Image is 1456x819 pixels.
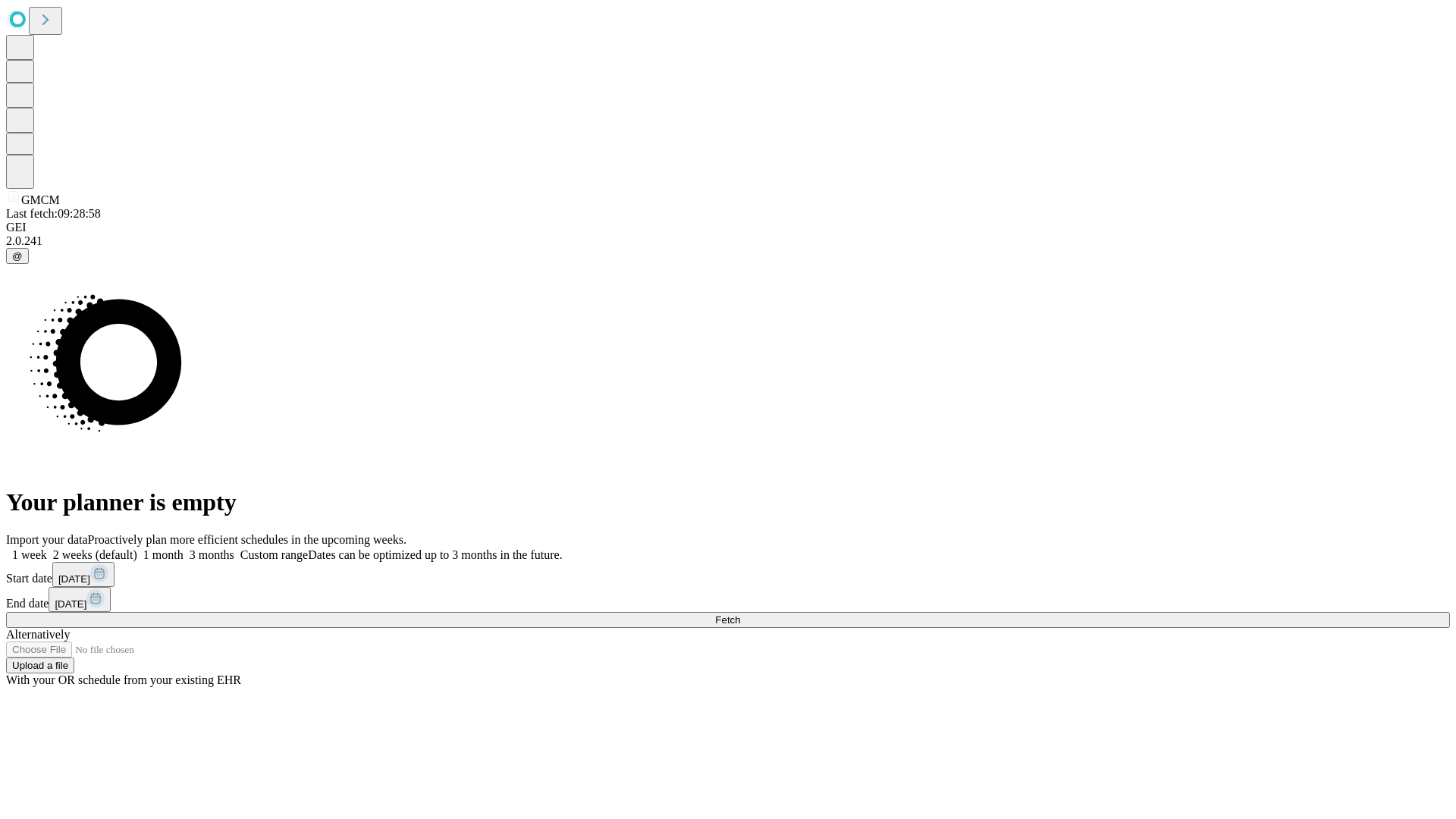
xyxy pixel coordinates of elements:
[21,193,60,206] span: GMCM
[49,587,111,612] button: [DATE]
[715,614,740,626] span: Fetch
[58,573,90,585] span: [DATE]
[12,250,23,262] span: @
[52,562,115,587] button: [DATE]
[240,548,308,561] span: Custom range
[6,657,74,673] button: Upload a file
[308,548,562,561] span: Dates can be optimized up to 3 months in the future.
[6,673,241,686] span: With your OR schedule from your existing EHR
[6,587,1450,612] div: End date
[6,628,70,641] span: Alternatively
[143,548,184,561] span: 1 month
[6,612,1450,628] button: Fetch
[190,548,234,561] span: 3 months
[53,548,137,561] span: 2 weeks (default)
[6,562,1450,587] div: Start date
[6,248,29,264] button: @
[6,234,1450,248] div: 2.0.241
[12,548,47,561] span: 1 week
[55,598,86,610] span: [DATE]
[6,221,1450,234] div: GEI
[88,533,406,546] span: Proactively plan more efficient schedules in the upcoming weeks.
[6,488,1450,516] h1: Your planner is empty
[6,533,88,546] span: Import your data
[6,207,101,220] span: Last fetch: 09:28:58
